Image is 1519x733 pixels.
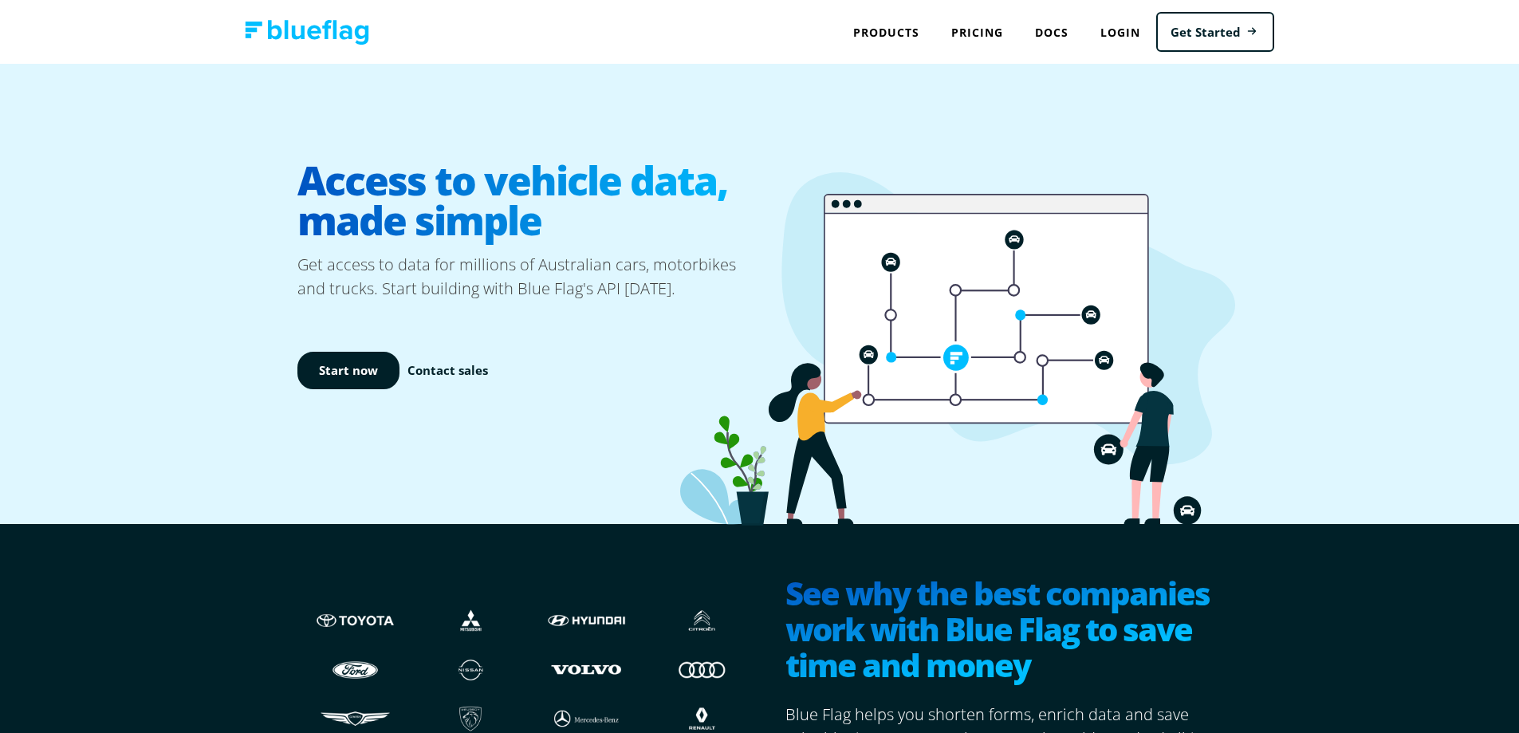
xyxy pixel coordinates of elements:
h2: See why the best companies work with Blue Flag to save time and money [785,575,1222,687]
img: Mistubishi logo [429,605,513,636]
img: Hyundai logo [545,605,628,636]
img: Ford logo [313,654,397,684]
a: Login to Blue Flag application [1084,16,1156,49]
a: Get Started [1156,12,1274,53]
a: Contact sales [407,361,488,380]
img: Audi logo [660,654,744,684]
p: Get access to data for millions of Australian cars, motorbikes and trucks. Start building with Bl... [297,253,760,301]
img: Nissan logo [429,654,513,684]
a: Docs [1019,16,1084,49]
a: Pricing [935,16,1019,49]
img: Toyota logo [313,605,397,636]
img: Citroen logo [660,605,744,636]
div: Products [837,16,935,49]
a: Start now [297,352,399,389]
img: Blue Flag logo [245,20,369,45]
h1: Access to vehicle data, made simple [297,148,760,253]
img: Volvo logo [545,654,628,684]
